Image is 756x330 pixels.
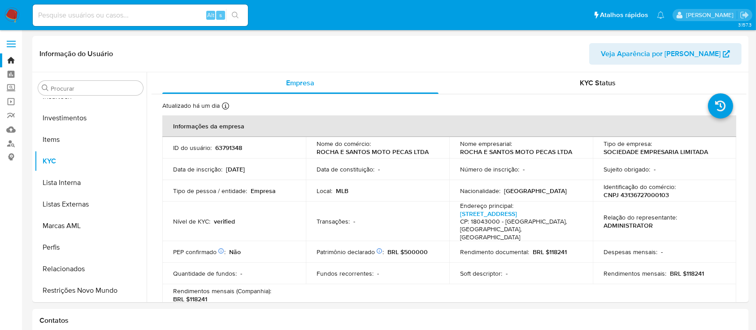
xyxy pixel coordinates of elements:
[460,140,512,148] p: Nome empresarial :
[173,217,210,225] p: Nível de KYC :
[460,209,517,218] a: [STREET_ADDRESS]
[173,187,247,195] p: Tipo de pessoa / entidade :
[604,248,657,256] p: Despesas mensais :
[604,213,677,221] p: Relação do representante :
[604,221,653,229] p: ADMINISTRATOR
[670,269,704,277] p: BRL $118241
[317,148,429,156] p: ROCHA E SANTOS MOTO PECAS LTDA
[42,84,49,92] button: Procurar
[604,191,669,199] p: CNPJ 43136727000103
[604,183,676,191] p: Identificação do comércio :
[686,11,737,19] p: laisa.felismino@mercadolivre.com
[240,269,242,277] p: -
[317,217,350,225] p: Transações :
[214,217,235,225] p: verified
[226,9,244,22] button: search-icon
[317,269,374,277] p: Fundos recorrentes :
[604,165,650,173] p: Sujeito obrigado :
[336,187,348,195] p: MLB
[215,144,242,152] p: 63791348
[51,84,139,92] input: Procurar
[460,202,513,210] p: Endereço principal :
[504,187,567,195] p: [GEOGRAPHIC_DATA]
[35,258,147,280] button: Relacionados
[162,115,736,137] th: Informações da empresa
[604,148,708,156] p: SOCIEDADE EMPRESARIA LIMITADA
[229,248,241,256] p: Não
[39,316,742,325] h1: Contatos
[654,165,656,173] p: -
[286,78,314,88] span: Empresa
[162,101,220,110] p: Atualizado há um dia
[604,140,652,148] p: Tipo de empresa :
[600,10,648,20] span: Atalhos rápidos
[657,11,665,19] a: Notificações
[35,280,147,301] button: Restrições Novo Mundo
[523,165,525,173] p: -
[460,148,572,156] p: ROCHA E SANTOS MOTO PECAS LTDA
[35,172,147,194] button: Lista Interna
[39,49,113,58] h1: Informação do Usuário
[580,78,616,88] span: KYC Status
[460,187,500,195] p: Nacionalidade :
[219,11,222,19] span: s
[589,43,742,65] button: Veja Aparência por [PERSON_NAME]
[460,218,578,242] h4: CP: 18043000 - [GEOGRAPHIC_DATA], [GEOGRAPHIC_DATA], [GEOGRAPHIC_DATA]
[317,187,332,195] p: Local :
[35,107,147,129] button: Investimentos
[35,129,147,150] button: Items
[378,165,380,173] p: -
[533,248,567,256] p: BRL $118241
[740,10,749,20] a: Sair
[173,165,222,173] p: Data de inscrição :
[251,187,276,195] p: Empresa
[604,269,666,277] p: Rendimentos mensais :
[207,11,214,19] span: Alt
[33,9,248,21] input: Pesquise usuários ou casos...
[35,215,147,237] button: Marcas AML
[601,43,721,65] span: Veja Aparência por [PERSON_NAME]
[317,140,371,148] p: Nome do comércio :
[460,269,502,277] p: Soft descriptor :
[353,217,355,225] p: -
[226,165,245,173] p: [DATE]
[35,237,147,258] button: Perfis
[377,269,379,277] p: -
[173,248,226,256] p: PEP confirmado :
[460,248,529,256] p: Rendimento documental :
[35,194,147,215] button: Listas Externas
[506,269,508,277] p: -
[661,248,663,256] p: -
[35,150,147,172] button: KYC
[173,295,207,303] p: BRL $118241
[173,287,271,295] p: Rendimentos mensais (Companhia) :
[173,269,237,277] p: Quantidade de fundos :
[317,248,384,256] p: Patrimônio declarado :
[173,144,212,152] p: ID do usuário :
[460,165,519,173] p: Número de inscrição :
[387,248,428,256] p: BRL $500000
[317,165,374,173] p: Data de constituição :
